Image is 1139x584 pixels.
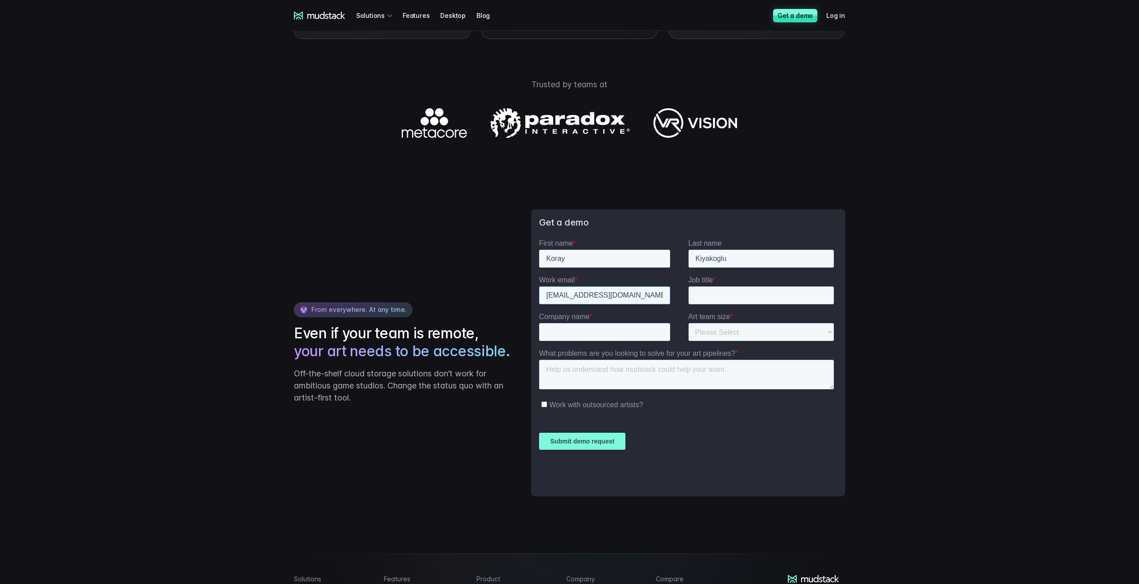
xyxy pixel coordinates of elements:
h3: Get a demo [539,217,837,228]
h4: Solutions [294,575,373,583]
a: Blog [476,7,501,24]
h4: Product [476,575,556,583]
span: From everywhere. At any time. [311,306,407,313]
h4: Company [566,575,646,583]
h4: Compare [656,575,735,583]
div: Solutions [356,7,395,24]
a: Features [403,7,440,24]
img: Logos of companies using mudstack. [402,108,737,138]
p: Off-the-shelf cloud storage solutions don’t work for ambitious game studios. Change the status qu... [294,367,514,404]
a: mudstack logo [788,575,839,583]
a: Log in [826,7,856,24]
p: Trusted by teams at [283,78,856,90]
span: your art needs to be accessible. [294,342,510,360]
iframe: Form 1 [539,239,837,488]
a: mudstack logo [294,12,345,20]
h2: Even if your team is remote, [294,324,514,360]
a: Desktop [440,7,476,24]
a: Get a demo [773,9,817,22]
h4: Features [384,575,466,583]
